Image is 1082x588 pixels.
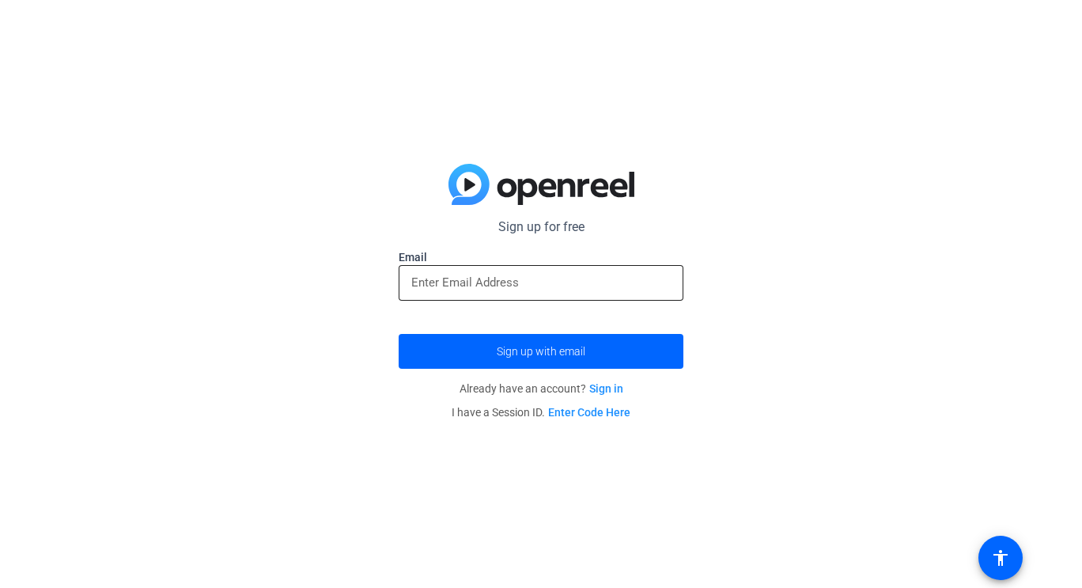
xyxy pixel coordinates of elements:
p: Sign up for free [399,218,683,237]
span: I have a Session ID. [452,406,630,419]
img: blue-gradient.svg [448,164,634,205]
input: Enter Email Address [411,273,671,292]
a: Enter Code Here [548,406,630,419]
span: Already have an account? [460,382,623,395]
mat-icon: accessibility [991,548,1010,567]
button: Sign up with email [399,334,683,369]
a: Sign in [589,382,623,395]
label: Email [399,249,683,265]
